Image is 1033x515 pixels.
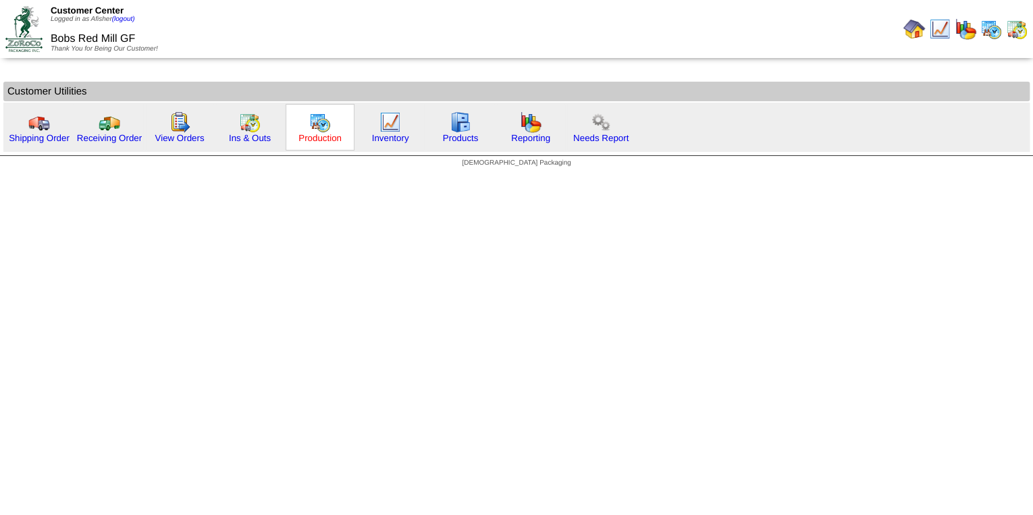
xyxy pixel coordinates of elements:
span: Thank You for Being Our Customer! [51,45,158,53]
td: Customer Utilities [3,82,1030,101]
img: calendarprod.gif [309,111,331,133]
img: calendarinout.gif [239,111,261,133]
a: Production [298,133,342,143]
img: truck.gif [28,111,50,133]
a: Needs Report [573,133,629,143]
span: Bobs Red Mill GF [51,33,135,45]
img: line_graph.gif [929,18,951,40]
img: graph.gif [520,111,541,133]
img: workflow.png [590,111,612,133]
a: View Orders [155,133,204,143]
a: Ins & Outs [229,133,271,143]
span: Logged in as Afisher [51,16,135,23]
img: calendarprod.gif [980,18,1002,40]
a: Inventory [372,133,409,143]
span: Customer Center [51,5,124,16]
img: ZoRoCo_Logo(Green%26Foil)%20jpg.webp [5,6,43,51]
img: line_graph.gif [379,111,401,133]
a: Reporting [511,133,550,143]
a: (logout) [112,16,135,23]
a: Receiving Order [77,133,142,143]
a: Shipping Order [9,133,70,143]
img: truck2.gif [99,111,120,133]
img: calendarinout.gif [1006,18,1028,40]
img: home.gif [903,18,925,40]
img: cabinet.gif [450,111,471,133]
img: graph.gif [955,18,976,40]
span: [DEMOGRAPHIC_DATA] Packaging [462,159,571,167]
a: Products [443,133,479,143]
img: workorder.gif [169,111,190,133]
